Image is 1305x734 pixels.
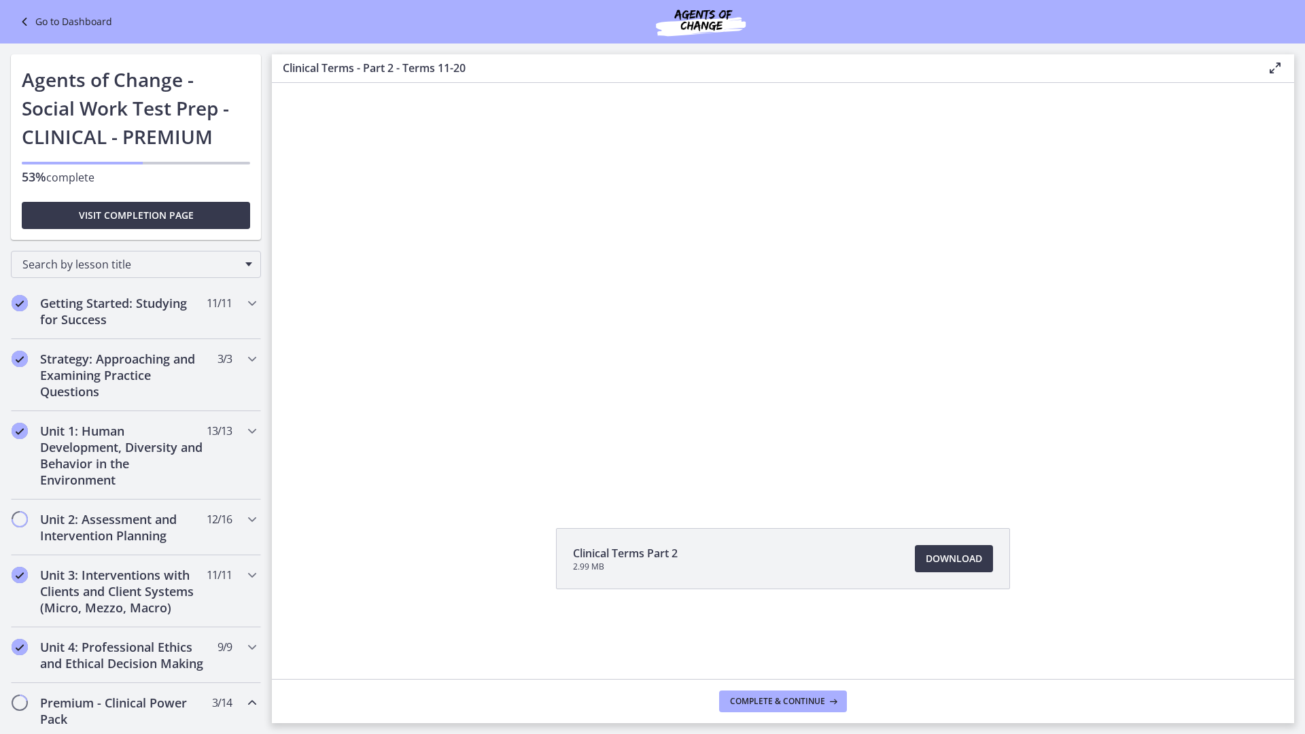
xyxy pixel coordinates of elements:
[40,351,206,400] h2: Strategy: Approaching and Examining Practice Questions
[12,423,28,439] i: Completed
[40,511,206,544] h2: Unit 2: Assessment and Intervention Planning
[40,295,206,328] h2: Getting Started: Studying for Success
[926,550,982,567] span: Download
[22,169,46,185] span: 53%
[16,14,112,30] a: Go to Dashboard
[12,295,28,311] i: Completed
[207,511,232,527] span: 12 / 16
[730,696,825,707] span: Complete & continue
[212,695,232,711] span: 3 / 14
[207,567,232,583] span: 11 / 11
[40,423,206,488] h2: Unit 1: Human Development, Diversity and Behavior in the Environment
[12,639,28,655] i: Completed
[40,639,206,671] h2: Unit 4: Professional Ethics and Ethical Decision Making
[40,695,206,727] h2: Premium - Clinical Power Pack
[207,423,232,439] span: 13 / 13
[12,351,28,367] i: Completed
[12,567,28,583] i: Completed
[283,60,1245,76] h3: Clinical Terms - Part 2 - Terms 11-20
[22,257,239,272] span: Search by lesson title
[915,545,993,572] a: Download
[573,561,678,572] span: 2.99 MB
[217,351,232,367] span: 3 / 3
[22,169,250,186] p: complete
[22,65,250,151] h1: Agents of Change - Social Work Test Prep - CLINICAL - PREMIUM
[79,207,194,224] span: Visit completion page
[272,83,1294,497] iframe: Video Lesson
[619,5,782,38] img: Agents of Change
[207,295,232,311] span: 11 / 11
[40,567,206,616] h2: Unit 3: Interventions with Clients and Client Systems (Micro, Mezzo, Macro)
[719,691,847,712] button: Complete & continue
[22,202,250,229] button: Visit completion page
[11,251,261,278] div: Search by lesson title
[573,545,678,561] span: Clinical Terms Part 2
[217,639,232,655] span: 9 / 9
